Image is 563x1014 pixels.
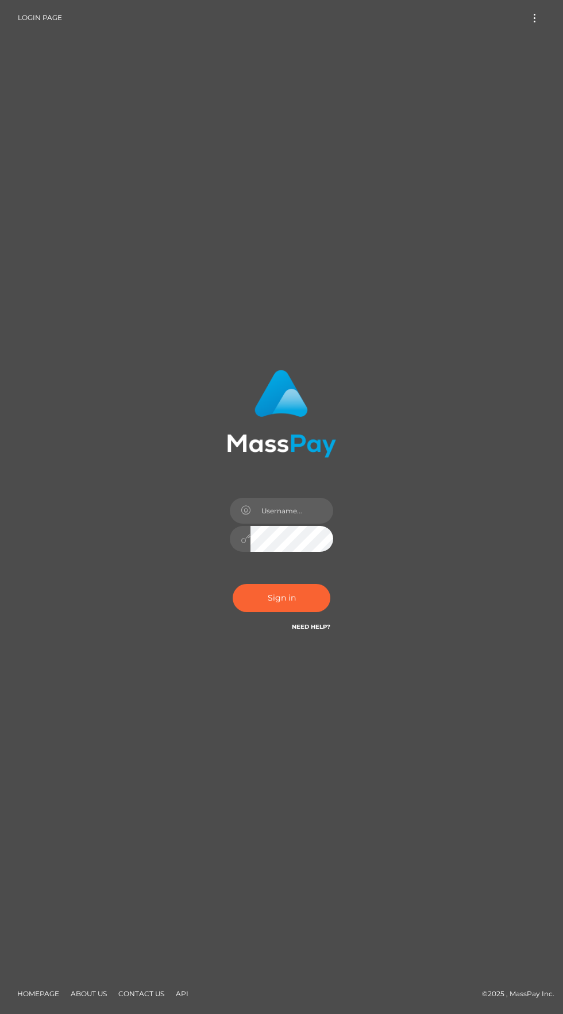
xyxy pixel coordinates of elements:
a: Need Help? [292,623,330,630]
a: Contact Us [114,985,169,1003]
button: Toggle navigation [524,10,545,26]
a: API [171,985,193,1003]
button: Sign in [233,584,330,612]
a: About Us [66,985,111,1003]
div: © 2025 , MassPay Inc. [9,988,554,1000]
img: MassPay Login [227,370,336,458]
a: Homepage [13,985,64,1003]
a: Login Page [18,6,62,30]
input: Username... [250,498,333,524]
